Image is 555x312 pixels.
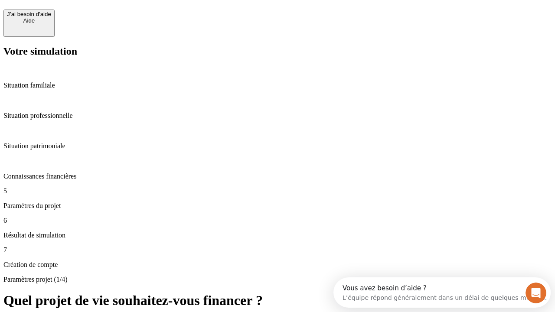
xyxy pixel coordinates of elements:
[3,172,552,180] p: Connaissances financières
[7,17,51,24] div: Aide
[3,112,552,120] p: Situation professionnelle
[9,7,213,14] div: Vous avez besoin d’aide ?
[3,292,552,309] h1: Quel projet de vie souhaitez-vous financer ?
[3,231,552,239] p: Résultat de simulation
[3,3,239,27] div: Ouvrir le Messenger Intercom
[3,261,552,269] p: Création de compte
[3,142,552,150] p: Situation patrimoniale
[3,45,552,57] h2: Votre simulation
[3,246,552,254] p: 7
[526,283,546,303] iframe: Intercom live chat
[9,14,213,23] div: L’équipe répond généralement dans un délai de quelques minutes.
[3,276,552,283] p: Paramètres projet (1/4)
[3,10,55,37] button: J’ai besoin d'aideAide
[7,11,51,17] div: J’ai besoin d'aide
[3,187,552,195] p: 5
[3,81,552,89] p: Situation familiale
[3,217,552,224] p: 6
[333,277,551,308] iframe: Intercom live chat discovery launcher
[3,202,552,210] p: Paramètres du projet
